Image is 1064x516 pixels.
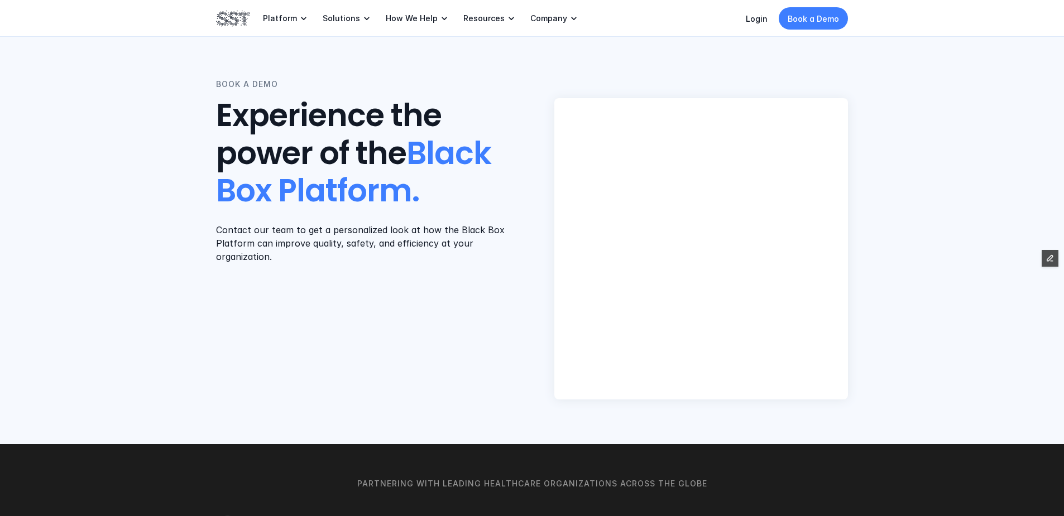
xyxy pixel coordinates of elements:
[463,13,505,23] p: Resources
[263,13,297,23] p: Platform
[216,78,278,90] p: BOOK A DEMO
[216,223,510,263] p: Contact our team to get a personalized look at how the Black Box Platform can improve quality, sa...
[746,14,768,23] a: Login
[788,13,839,25] p: Book a Demo
[216,97,510,210] h1: Experience the power of the
[216,478,848,490] p: Partnering with leading healthcare organizations across the globe
[530,13,567,23] p: Company
[323,13,360,23] p: Solutions
[216,132,498,213] span: Black Box Platform.
[386,13,438,23] p: How We Help
[1042,250,1058,267] button: Edit Framer Content
[216,9,250,28] img: SST logo
[779,7,848,30] a: Book a Demo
